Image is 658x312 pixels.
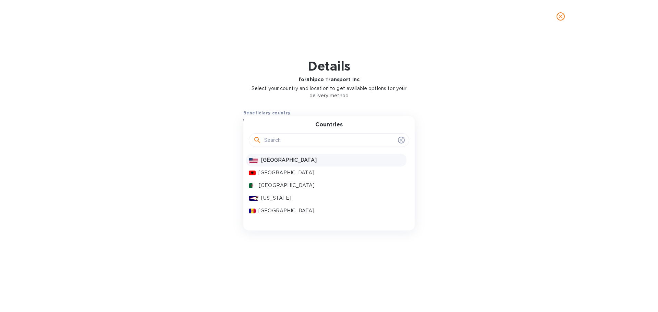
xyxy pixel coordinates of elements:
[243,59,415,73] h1: Details
[261,195,404,202] p: [US_STATE]
[552,8,569,25] button: close
[258,169,404,176] p: [GEOGRAPHIC_DATA]
[249,183,256,188] img: DZ
[249,158,258,163] img: US
[259,182,404,189] p: [GEOGRAPHIC_DATA]
[249,196,258,201] img: AS
[249,171,256,175] img: AL
[243,110,291,115] b: Beneficiary country
[258,207,404,214] p: [GEOGRAPHIC_DATA]
[243,85,415,99] p: Select your country and location to get available options for your delivery method
[264,135,395,145] input: Search
[298,77,360,82] b: for Shipco Transport Inc
[261,157,404,164] p: [GEOGRAPHIC_DATA]
[249,209,256,213] img: AD
[315,122,343,128] h3: Countries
